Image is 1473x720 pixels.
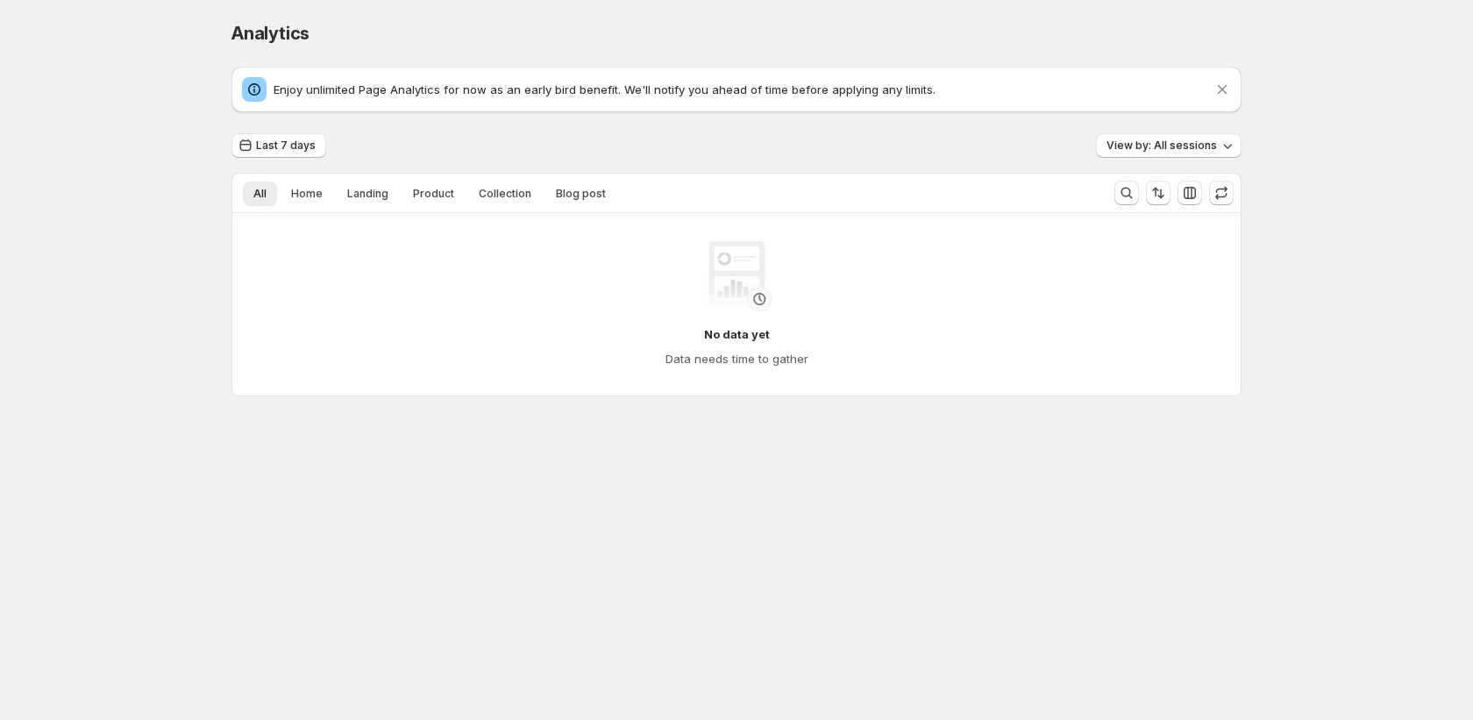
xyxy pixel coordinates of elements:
span: Analytics [231,23,310,44]
span: View by: All sessions [1107,139,1217,153]
img: No data yet [701,241,772,311]
button: View by: All sessions [1096,133,1242,158]
span: Blog post [556,187,606,201]
span: All [253,187,267,201]
h4: No data yet [704,325,770,343]
button: Last 7 days [231,133,326,158]
span: Collection [479,187,531,201]
button: Sort the results [1146,181,1171,205]
span: Landing [347,187,388,201]
button: Search and filter results [1114,181,1139,205]
span: Last 7 days [256,139,316,153]
span: Home [291,187,323,201]
button: Dismiss notification [1210,77,1235,102]
h4: Data needs time to gather [665,350,808,367]
span: Product [413,187,454,201]
p: Enjoy unlimited Page Analytics for now as an early bird benefit. We'll notify you ahead of time b... [274,81,1213,98]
